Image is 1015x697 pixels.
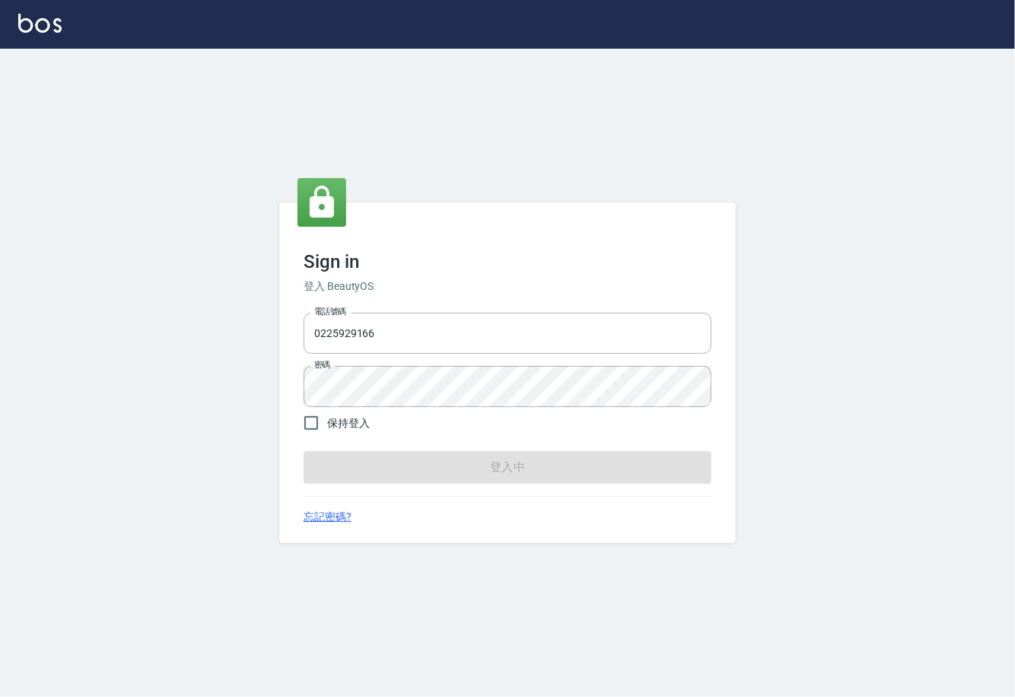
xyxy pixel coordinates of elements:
[304,278,711,294] h6: 登入 BeautyOS
[18,14,62,33] img: Logo
[304,251,711,272] h3: Sign in
[314,306,346,317] label: 電話號碼
[314,359,330,371] label: 密碼
[304,509,352,525] a: 忘記密碼?
[327,415,370,431] span: 保持登入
